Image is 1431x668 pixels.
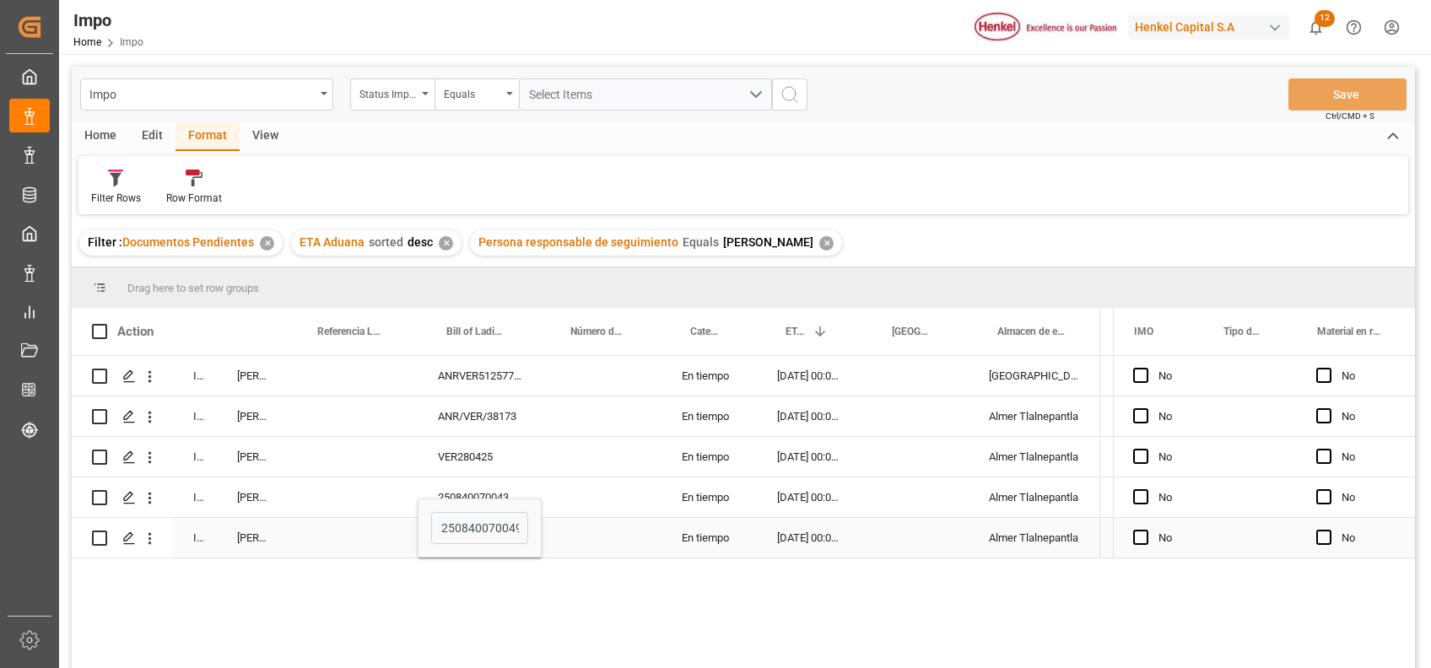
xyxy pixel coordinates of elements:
span: Select Items [529,88,601,101]
div: Edit [129,122,175,151]
div: View [240,122,291,151]
div: [DATE] 00:00:00 [757,518,863,558]
div: [GEOGRAPHIC_DATA] [969,356,1100,396]
div: In progress [173,396,217,436]
span: Bill of Lading Number [446,326,506,337]
span: Almacen de entrega [997,326,1065,337]
div: [DATE] 00:00:00 [757,477,863,517]
div: [PERSON_NAME] [217,437,289,477]
div: No [1158,357,1182,396]
div: ✕ [439,236,453,250]
span: Ctrl/CMD + S [1326,110,1374,122]
span: ETA Aduana [300,235,364,249]
div: Equals [444,83,501,102]
span: [PERSON_NAME] [723,235,813,249]
a: Home [73,36,101,48]
span: [GEOGRAPHIC_DATA] - Locode [892,326,933,337]
div: No [1342,438,1395,477]
img: Henkel%20logo.jpg_1689854090.jpg [975,13,1116,42]
div: ✕ [819,236,834,250]
span: Drag here to set row groups [127,282,259,294]
div: En tiempo [661,518,757,558]
div: Status Importación [359,83,417,102]
div: En tiempo [661,356,757,396]
div: [PERSON_NAME] [217,477,289,517]
div: In progress [173,437,217,477]
div: [PERSON_NAME] [217,356,289,396]
div: In progress [173,518,217,558]
button: open menu [80,78,333,110]
span: Tipo de Carga (LCL/FCL) [1223,326,1261,337]
button: Henkel Capital S.A [1128,11,1297,43]
div: Press SPACE to select this row. [1113,477,1415,518]
button: open menu [519,78,772,110]
span: IMO [1134,326,1153,337]
div: In progress [173,356,217,396]
span: Referencia Leschaco [317,326,382,337]
div: [DATE] 00:00:00 [757,437,863,477]
div: Henkel Capital S.A [1128,15,1290,40]
div: In progress [173,477,217,517]
div: No [1342,478,1395,517]
div: No [1158,519,1182,558]
div: En tiempo [661,437,757,477]
div: Format [175,122,240,151]
span: Equals [683,235,719,249]
div: Filter Rows [91,191,141,206]
span: sorted [369,235,403,249]
div: Press SPACE to select this row. [72,477,1100,518]
div: VER280425 [418,437,542,477]
span: Persona responsable de seguimiento [478,235,678,249]
div: Almer Tlalnepantla [969,477,1100,517]
span: Documentos Pendientes [122,235,254,249]
div: Almer Tlalnepantla [969,396,1100,436]
button: open menu [435,78,519,110]
button: Help Center [1335,8,1373,46]
div: Almer Tlalnepantla [969,518,1100,558]
div: Press SPACE to select this row. [1113,396,1415,437]
span: 12 [1315,10,1335,27]
div: Row Format [166,191,222,206]
div: Almer Tlalnepantla [969,437,1100,477]
div: ANRVER5125773V [418,356,542,396]
div: Press SPACE to select this row. [1113,518,1415,558]
div: Press SPACE to select this row. [72,518,1100,558]
div: [DATE] 00:00:00 [757,356,863,396]
button: open menu [350,78,435,110]
div: Impo [89,83,315,104]
span: Filter : [88,235,122,249]
div: Impo [73,8,143,33]
div: No [1342,357,1395,396]
span: desc [408,235,433,249]
div: [DATE] 00:00:00 [757,396,863,436]
div: ANR/VER/38173 [418,396,542,436]
div: [PERSON_NAME] [217,518,289,558]
span: Número de Contenedor [570,326,626,337]
button: show 12 new notifications [1297,8,1335,46]
div: No [1158,438,1182,477]
div: No [1342,519,1395,558]
div: ✕ [260,236,274,250]
div: No [1158,397,1182,436]
div: Action [117,324,154,339]
div: Home [72,122,129,151]
div: En tiempo [661,396,757,436]
span: Material en resguardo Y/N [1317,326,1380,337]
div: 250840070043 [418,477,542,517]
div: Press SPACE to select this row. [72,437,1100,477]
div: Press SPACE to select this row. [1113,437,1415,477]
button: search button [772,78,807,110]
div: Press SPACE to select this row. [72,396,1100,437]
div: Press SPACE to select this row. [72,356,1100,396]
button: Save [1288,78,1407,110]
div: Press SPACE to select this row. [1113,356,1415,396]
div: No [1342,397,1395,436]
div: No [1158,478,1182,517]
span: ETA Aduana [786,326,806,337]
span: Categoría [690,326,721,337]
div: En tiempo [661,477,757,517]
div: [PERSON_NAME] [217,396,289,436]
